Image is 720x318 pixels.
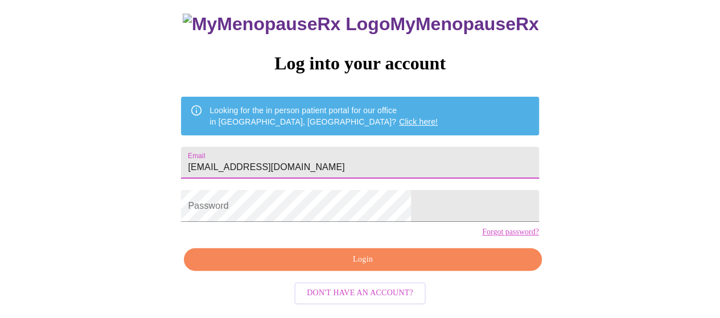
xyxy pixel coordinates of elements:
button: Don't have an account? [294,282,426,304]
a: Click here! [399,117,438,126]
button: Login [184,248,541,271]
span: Don't have an account? [307,286,413,300]
img: MyMenopauseRx Logo [183,14,390,35]
h3: Log into your account [181,53,538,74]
h3: MyMenopauseRx [183,14,539,35]
span: Login [197,253,528,267]
a: Forgot password? [482,228,539,237]
div: Looking for the in person patient portal for our office in [GEOGRAPHIC_DATA], [GEOGRAPHIC_DATA]? [209,100,438,132]
a: Don't have an account? [291,287,429,297]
